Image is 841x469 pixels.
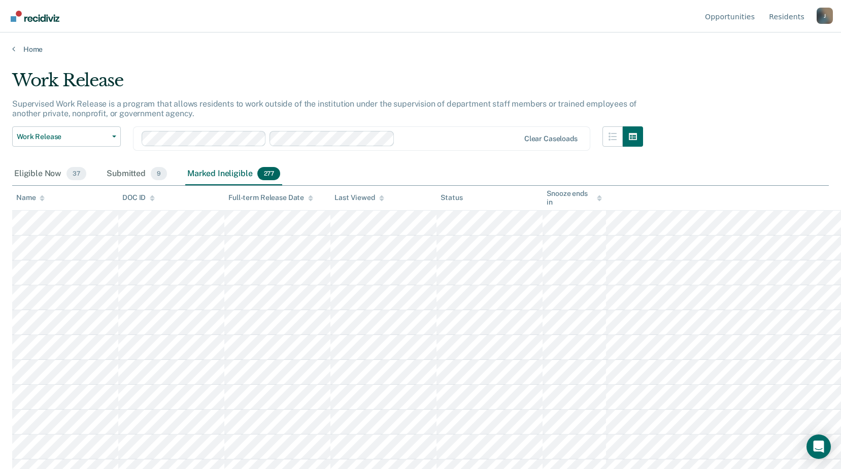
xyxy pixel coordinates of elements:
a: Home [12,45,829,54]
div: Eligible Now37 [12,163,88,185]
div: Submitted9 [105,163,169,185]
span: Work Release [17,132,108,141]
button: Work Release [12,126,121,147]
span: 9 [151,167,167,180]
span: 277 [257,167,280,180]
img: Recidiviz [11,11,59,22]
div: Name [16,193,45,202]
div: Last Viewed [334,193,384,202]
button: Profile dropdown button [817,8,833,24]
div: Snooze ends in [547,189,602,207]
div: Clear caseloads [524,135,578,143]
div: Work Release [12,70,643,99]
span: 37 [66,167,86,180]
div: Open Intercom Messenger [806,434,831,459]
div: Marked Ineligible277 [185,163,282,185]
div: DOC ID [122,193,155,202]
div: Full-term Release Date [228,193,313,202]
div: Status [441,193,462,202]
div: J [817,8,833,24]
p: Supervised Work Release is a program that allows residents to work outside of the institution und... [12,99,636,118]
